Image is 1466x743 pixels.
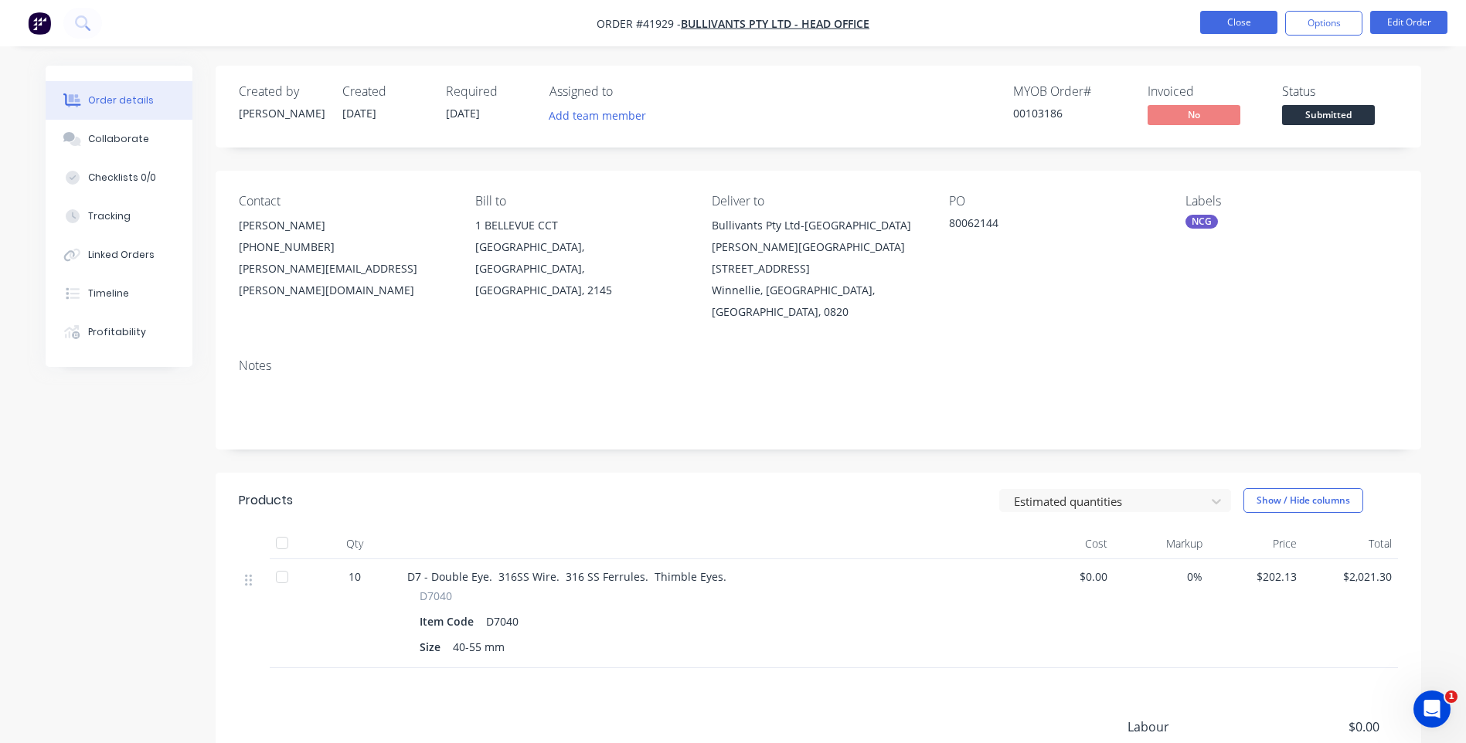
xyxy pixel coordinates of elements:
[88,209,131,223] div: Tracking
[88,287,129,300] div: Timeline
[1243,488,1363,513] button: Show / Hide columns
[46,274,192,313] button: Timeline
[1148,84,1264,99] div: Invoiced
[88,248,155,262] div: Linked Orders
[46,81,192,120] button: Order details
[88,93,154,107] div: Order details
[28,12,51,35] img: Factory
[308,528,401,559] div: Qty
[447,636,511,658] div: 40-55 mm
[1026,568,1108,585] span: $0.00
[446,106,480,120] span: [DATE]
[1285,11,1362,36] button: Options
[712,215,923,280] div: Bullivants Pty Ltd-[GEOGRAPHIC_DATA][PERSON_NAME][GEOGRAPHIC_DATA][STREET_ADDRESS]
[46,158,192,197] button: Checklists 0/0
[1282,84,1398,99] div: Status
[46,313,192,351] button: Profitability
[239,105,324,121] div: [PERSON_NAME]
[239,491,293,510] div: Products
[446,84,531,99] div: Required
[1413,690,1451,728] iframe: Intercom live chat
[88,171,156,185] div: Checklists 0/0
[1148,105,1240,124] span: No
[549,84,704,99] div: Assigned to
[1019,528,1114,559] div: Cost
[1282,105,1375,128] button: Submitted
[46,120,192,158] button: Collaborate
[342,106,376,120] span: [DATE]
[46,236,192,274] button: Linked Orders
[480,610,525,633] div: D7040
[1370,11,1447,34] button: Edit Order
[1185,194,1397,209] div: Labels
[712,215,923,323] div: Bullivants Pty Ltd-[GEOGRAPHIC_DATA][PERSON_NAME][GEOGRAPHIC_DATA][STREET_ADDRESS]Winnellie, [GEO...
[712,280,923,323] div: Winnellie, [GEOGRAPHIC_DATA], [GEOGRAPHIC_DATA], 0820
[239,236,451,258] div: [PHONE_NUMBER]
[1309,568,1392,585] span: $2,021.30
[1114,528,1209,559] div: Markup
[712,194,923,209] div: Deliver to
[1303,528,1398,559] div: Total
[239,258,451,301] div: [PERSON_NAME][EMAIL_ADDRESS][PERSON_NAME][DOMAIN_NAME]
[239,194,451,209] div: Contact
[1264,718,1379,736] span: $0.00
[239,215,451,236] div: [PERSON_NAME]
[407,569,726,584] span: D7 - Double Eye. 316SS Wire. 316 SS Ferrules. Thimble Eyes.
[597,16,681,31] span: Order #41929 -
[46,197,192,236] button: Tracking
[475,194,687,209] div: Bill to
[239,215,451,301] div: [PERSON_NAME][PHONE_NUMBER][PERSON_NAME][EMAIL_ADDRESS][PERSON_NAME][DOMAIN_NAME]
[239,84,324,99] div: Created by
[949,215,1142,236] div: 80062144
[1128,718,1265,736] span: Labour
[949,194,1161,209] div: PO
[475,215,687,236] div: 1 BELLEVUE CCT
[420,588,452,604] span: D7040
[349,568,361,585] span: 10
[88,325,146,339] div: Profitability
[420,610,480,633] div: Item Code
[1013,84,1129,99] div: MYOB Order #
[540,105,654,126] button: Add team member
[88,132,149,146] div: Collaborate
[239,358,1398,373] div: Notes
[475,236,687,301] div: [GEOGRAPHIC_DATA], [GEOGRAPHIC_DATA], [GEOGRAPHIC_DATA], 2145
[1185,215,1218,229] div: NCG
[475,215,687,301] div: 1 BELLEVUE CCT[GEOGRAPHIC_DATA], [GEOGRAPHIC_DATA], [GEOGRAPHIC_DATA], 2145
[1282,105,1375,124] span: Submitted
[1445,690,1457,703] span: 1
[342,84,427,99] div: Created
[1209,528,1304,559] div: Price
[1013,105,1129,121] div: 00103186
[1200,11,1277,34] button: Close
[1120,568,1202,585] span: 0%
[420,636,447,658] div: Size
[549,105,655,126] button: Add team member
[1215,568,1298,585] span: $202.13
[681,16,869,31] a: BULLIVANTS PTY LTD - HEAD OFFICE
